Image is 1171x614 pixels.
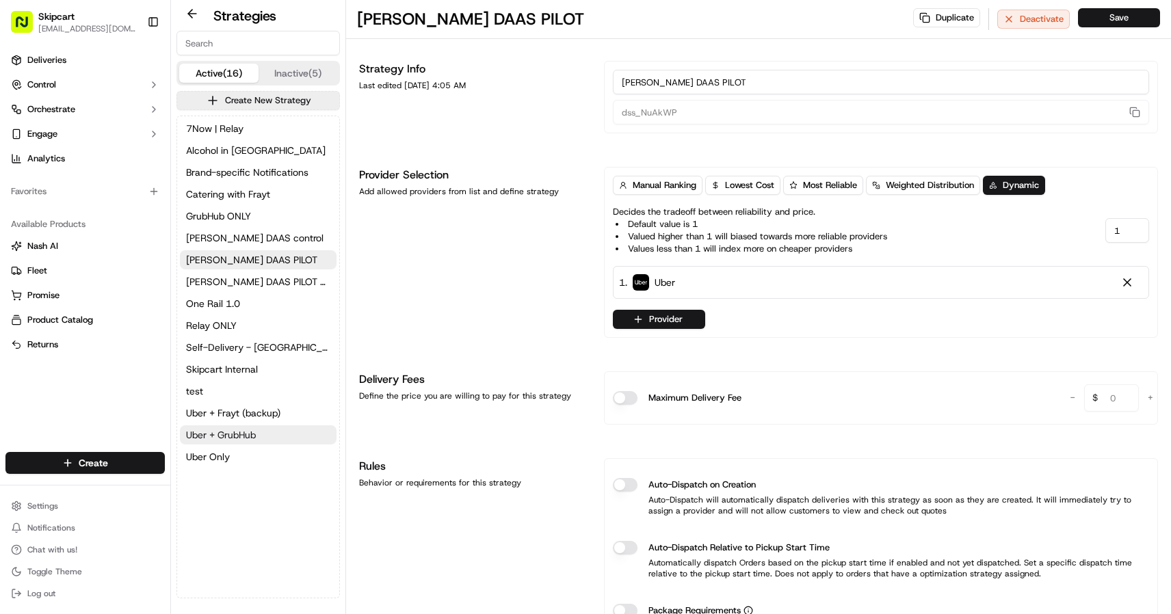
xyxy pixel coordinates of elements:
[186,275,330,289] span: [PERSON_NAME] DAAS PILOT v2
[359,371,588,388] h1: Delivery Fees
[27,588,55,599] span: Log out
[5,540,165,559] button: Chat with us!
[11,338,159,351] a: Returns
[38,23,136,34] button: [EMAIL_ADDRESS][DOMAIN_NAME]
[186,428,256,442] span: Uber + GrubHub
[5,235,165,257] button: Nash AI
[613,310,705,329] button: Provider
[180,206,337,226] button: GrubHub ONLY
[11,265,159,277] a: Fleet
[129,198,220,212] span: API Documentation
[613,176,702,195] button: Manual Ranking
[180,338,337,357] button: Self-Delivery - [GEOGRAPHIC_DATA] (DD + Uber)
[180,250,337,269] a: [PERSON_NAME] DAAS PILOT
[27,289,60,302] span: Promise
[803,179,857,191] span: Most Reliable
[613,494,1149,516] p: Auto-Dispatch will automatically dispatch deliveries with this strategy as soon as they are creat...
[233,135,249,151] button: Start new chat
[616,230,887,243] li: Valued higher than 1 will biased towards more reliable providers
[38,10,75,23] span: Skipcart
[27,79,56,91] span: Control
[725,179,774,191] span: Lowest Cost
[5,452,165,474] button: Create
[186,319,237,332] span: Relay ONLY
[5,562,165,581] button: Toggle Theme
[180,141,337,160] button: Alcohol in [GEOGRAPHIC_DATA]
[47,144,173,155] div: We're available if you need us!
[359,458,588,475] h1: Rules
[27,103,75,116] span: Orchestrate
[27,152,65,165] span: Analytics
[180,403,337,423] button: Uber + Frayt (backup)
[5,496,165,516] button: Settings
[180,272,337,291] button: [PERSON_NAME] DAAS PILOT v2
[27,314,93,326] span: Product Catalog
[5,213,165,235] div: Available Products
[997,10,1070,29] button: Deactivate
[5,584,165,603] button: Log out
[5,284,165,306] button: Promise
[180,360,337,379] a: Skipcart Internal
[27,240,58,252] span: Nash AI
[5,5,142,38] button: Skipcart[EMAIL_ADDRESS][DOMAIN_NAME]
[613,557,1149,579] p: Automatically dispatch Orders based on the pickup start time if enabled and not yet dispatched. S...
[1003,179,1039,191] span: Dynamic
[11,314,159,326] a: Product Catalog
[5,181,165,202] div: Favorites
[357,8,584,30] h1: [PERSON_NAME] DAAS PILOT
[180,119,337,138] button: 7Now | Relay
[8,193,110,217] a: 📗Knowledge Base
[886,179,974,191] span: Weighted Distribution
[866,176,980,195] button: Weighted Distribution
[27,500,58,511] span: Settings
[5,74,165,96] button: Control
[359,61,588,77] h1: Strategy Info
[110,193,225,217] a: 💻API Documentation
[648,541,830,555] label: Auto-Dispatch Relative to Pickup Start Time
[27,338,58,351] span: Returns
[180,163,337,182] button: Brand-specific Notifications
[180,228,337,248] button: [PERSON_NAME] DAAS control
[983,176,1045,195] button: Dynamic
[11,240,159,252] a: Nash AI
[186,341,330,354] span: Self-Delivery - [GEOGRAPHIC_DATA] (DD + Uber)
[633,179,696,191] span: Manual Ranking
[27,128,57,140] span: Engage
[186,209,251,223] span: GrubHub ONLY
[180,294,337,313] button: One Rail 1.0
[186,384,203,398] span: test
[186,450,230,464] span: Uber Only
[5,334,165,356] button: Returns
[186,362,258,376] span: Skipcart Internal
[27,198,105,212] span: Knowledge Base
[27,522,75,533] span: Notifications
[648,478,756,492] label: Auto-Dispatch on Creation
[180,382,337,401] button: test
[5,148,165,170] a: Analytics
[5,260,165,282] button: Fleet
[1078,8,1160,27] button: Save
[180,425,337,444] button: Uber + GrubHub
[180,447,337,466] button: Uber Only
[186,122,244,135] span: 7Now | Relay
[655,276,675,289] span: Uber
[180,316,337,335] a: Relay ONLY
[116,200,127,211] div: 💻
[36,88,246,103] input: Got a question? Start typing here...
[613,206,887,255] p: Decides the tradeoff between reliability and price.
[11,289,159,302] a: Promise
[359,80,588,91] div: Last edited [DATE] 4:05 AM
[14,55,249,77] p: Welcome 👋
[186,144,326,157] span: Alcohol in [GEOGRAPHIC_DATA]
[5,123,165,145] button: Engage
[783,176,863,195] button: Most Reliable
